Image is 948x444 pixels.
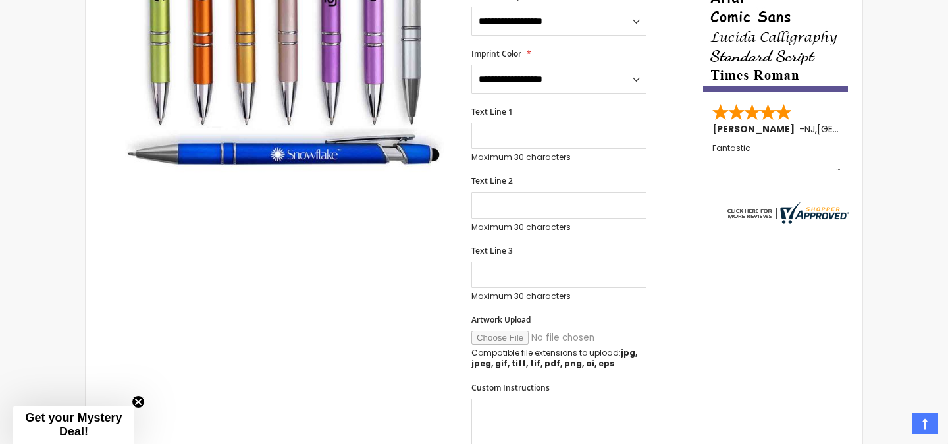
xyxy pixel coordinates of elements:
[804,123,815,136] span: NJ
[817,123,914,136] span: [GEOGRAPHIC_DATA]
[724,215,849,227] a: 4pens.com certificate URL
[912,413,938,434] a: Top
[471,382,550,393] span: Custom Instructions
[471,348,646,369] p: Compatible file extensions to upload:
[25,411,122,438] span: Get your Mystery Deal!
[471,291,646,302] p: Maximum 30 characters
[132,395,145,408] button: Close teaser
[724,202,849,224] img: 4pens.com widget logo
[471,222,646,233] p: Maximum 30 characters
[471,152,646,163] p: Maximum 30 characters
[799,123,914,136] span: - ,
[471,106,513,117] span: Text Line 1
[471,48,521,59] span: Imprint Color
[471,314,531,325] span: Artwork Upload
[471,347,637,369] strong: jpg, jpeg, gif, tiff, tif, pdf, png, ai, eps
[471,175,513,186] span: Text Line 2
[13,406,134,444] div: Get your Mystery Deal!Close teaser
[712,123,799,136] span: [PERSON_NAME]
[712,144,840,172] div: Fantastic
[471,245,513,256] span: Text Line 3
